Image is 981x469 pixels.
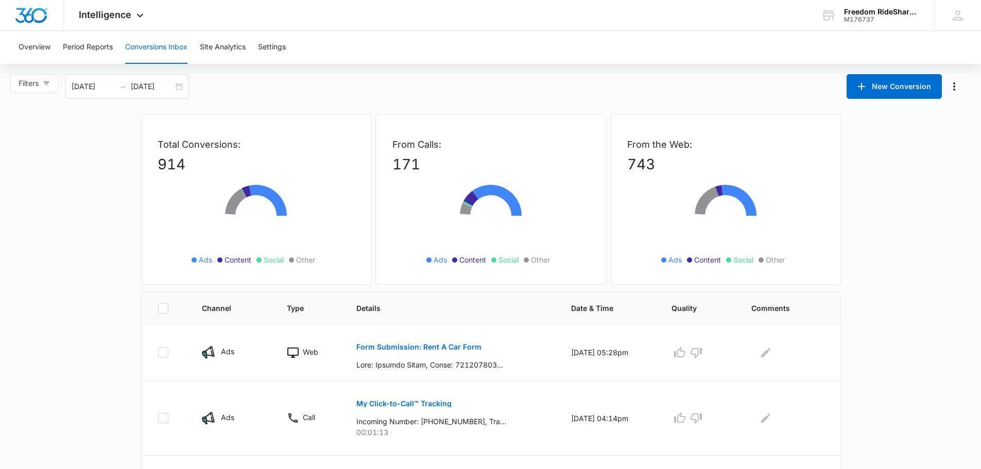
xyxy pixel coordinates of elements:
[264,254,284,265] span: Social
[672,303,712,314] span: Quality
[125,31,187,64] button: Conversions Inbox
[733,254,753,265] span: Social
[668,254,682,265] span: Ads
[287,303,317,314] span: Type
[758,410,774,426] button: Edit Comments
[356,335,481,359] button: Form Submission: Rent A Car Form
[221,412,234,423] p: Ads
[356,400,452,407] p: My Click-to-Call™ Tracking
[392,137,589,151] p: From Calls:
[199,254,212,265] span: Ads
[131,81,174,92] input: End date
[459,254,486,265] span: Content
[303,346,318,357] p: Web
[356,359,506,370] p: Lore: Ipsumdo Sitam, Conse: 7212078030, Adipi: e.seddo.eiusmod@tempori.utl, Etdolorem Aliquae Adm...
[694,254,721,265] span: Content
[10,74,58,93] button: Filters
[118,82,127,91] span: to
[356,427,546,438] p: 00:01:13
[158,153,354,175] p: 914
[766,254,785,265] span: Other
[559,381,659,456] td: [DATE] 04:14pm
[434,254,447,265] span: Ads
[844,8,919,16] div: account name
[627,137,824,151] p: From the Web:
[202,303,247,314] span: Channel
[758,344,774,361] button: Edit Comments
[303,412,315,423] p: Call
[79,9,131,20] span: Intelligence
[751,303,809,314] span: Comments
[296,254,315,265] span: Other
[158,137,354,151] p: Total Conversions:
[356,303,531,314] span: Details
[221,346,234,357] p: Ads
[627,153,824,175] p: 743
[200,31,246,64] button: Site Analytics
[946,78,962,95] button: Manage Numbers
[72,81,114,92] input: Start date
[258,31,286,64] button: Settings
[571,303,632,314] span: Date & Time
[844,16,919,23] div: account id
[118,82,127,91] span: swap-right
[356,391,452,416] button: My Click-to-Call™ Tracking
[19,78,39,89] span: Filters
[19,31,50,64] button: Overview
[63,31,113,64] button: Period Reports
[847,74,942,99] button: New Conversion
[356,343,481,351] p: Form Submission: Rent A Car Form
[559,324,659,381] td: [DATE] 05:28pm
[225,254,251,265] span: Content
[356,416,506,427] p: Incoming Number: [PHONE_NUMBER], Tracking Number: [PHONE_NUMBER], Ring To: [PHONE_NUMBER], Caller...
[531,254,550,265] span: Other
[392,153,589,175] p: 171
[498,254,519,265] span: Social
